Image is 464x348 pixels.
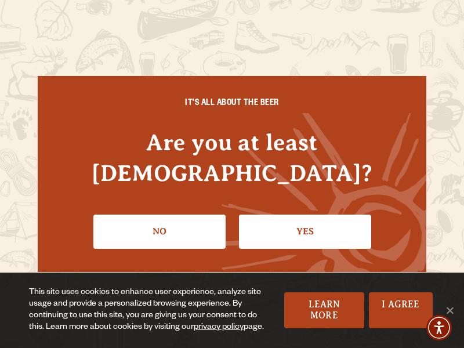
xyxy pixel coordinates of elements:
[369,292,433,328] a: I Agree
[194,323,244,332] a: privacy policy
[93,215,226,248] a: No
[284,292,364,328] a: Learn More
[29,287,273,333] div: This site uses cookies to enhance user experience, analyze site usage and provide a personalized ...
[426,315,452,340] div: Accessibility Menu
[61,127,403,188] h4: Are you at least [DEMOGRAPHIC_DATA]?
[61,99,403,110] h6: IT'S ALL ABOUT THE BEER
[239,215,371,248] a: Confirm I'm 21 or older
[444,304,455,316] span: No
